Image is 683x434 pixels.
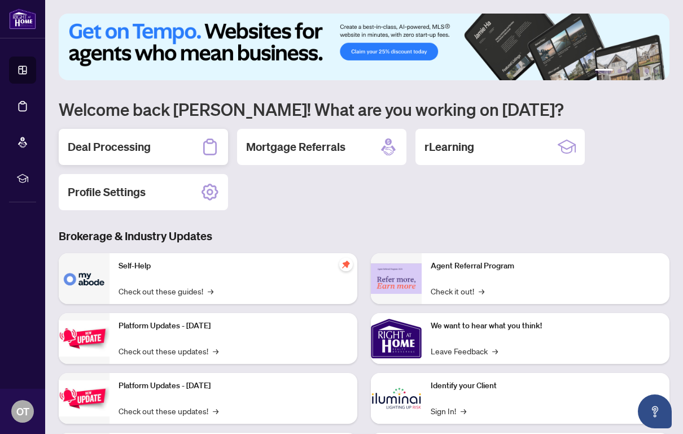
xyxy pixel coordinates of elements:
h2: Profile Settings [68,184,146,200]
button: Open asap [638,394,672,428]
img: We want to hear what you think! [371,313,422,364]
span: OT [16,403,29,419]
h1: Welcome back [PERSON_NAME]! What are you working on [DATE]? [59,98,669,120]
img: logo [9,8,36,29]
span: → [479,285,484,297]
img: Self-Help [59,253,110,304]
span: → [461,405,466,417]
button: 4 [636,69,640,73]
span: pushpin [339,258,353,271]
button: 5 [645,69,649,73]
a: Check out these updates!→ [119,405,218,417]
img: Platform Updates - July 8, 2025 [59,380,110,416]
span: → [213,405,218,417]
p: Platform Updates - [DATE] [119,320,348,332]
p: We want to hear what you think! [431,320,660,332]
h3: Brokerage & Industry Updates [59,228,669,244]
a: Check out these guides!→ [119,285,213,297]
span: → [208,285,213,297]
p: Self-Help [119,260,348,272]
h2: Deal Processing [68,139,151,155]
button: 6 [654,69,658,73]
a: Leave Feedback→ [431,345,498,357]
a: Sign In!→ [431,405,466,417]
span: → [213,345,218,357]
h2: Mortgage Referrals [246,139,345,155]
img: Agent Referral Program [371,263,422,294]
a: Check out these updates!→ [119,345,218,357]
button: 3 [627,69,631,73]
a: Check it out!→ [431,285,484,297]
p: Agent Referral Program [431,260,660,272]
img: Platform Updates - July 21, 2025 [59,320,110,356]
h2: rLearning [424,139,474,155]
p: Identify your Client [431,380,660,392]
button: 2 [618,69,622,73]
p: Platform Updates - [DATE] [119,380,348,392]
img: Slide 0 [59,14,669,80]
span: → [492,345,498,357]
button: 1 [595,69,613,73]
img: Identify your Client [371,373,422,424]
